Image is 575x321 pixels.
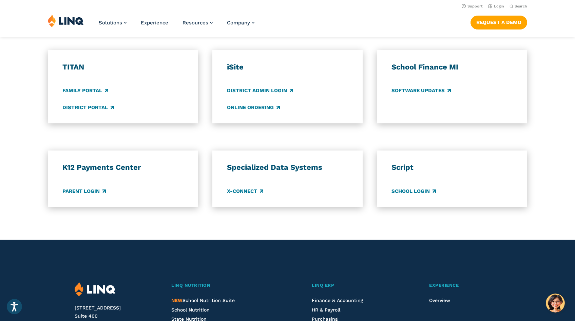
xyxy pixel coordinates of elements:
[312,307,340,313] a: HR & Payroll
[515,4,527,8] span: Search
[48,14,84,27] img: LINQ | K‑12 Software
[227,87,293,95] a: District Admin Login
[171,298,235,303] a: NEWSchool Nutrition Suite
[171,283,210,288] span: LINQ Nutrition
[429,298,450,303] a: Overview
[75,282,116,297] img: LINQ | K‑12 Software
[391,187,436,195] a: School Login
[62,87,108,95] a: Family Portal
[462,4,483,8] a: Support
[471,16,527,29] a: Request a Demo
[171,298,235,303] span: School Nutrition Suite
[312,298,363,303] a: Finance & Accounting
[391,87,451,95] a: Software Updates
[227,62,348,72] h3: iSite
[429,282,500,289] a: Experience
[227,20,250,26] span: Company
[488,4,504,8] a: Login
[171,307,210,313] a: School Nutrition
[227,163,348,172] h3: Specialized Data Systems
[227,187,263,195] a: X-Connect
[510,4,527,9] button: Open Search Bar
[183,20,208,26] span: Resources
[99,20,122,26] span: Solutions
[471,14,527,29] nav: Button Navigation
[99,20,127,26] a: Solutions
[312,282,398,289] a: LINQ ERP
[171,282,280,289] a: LINQ Nutrition
[429,283,459,288] span: Experience
[62,187,106,195] a: Parent Login
[546,294,565,313] button: Hello, have a question? Let’s chat.
[62,163,184,172] h3: K12 Payments Center
[391,163,513,172] h3: Script
[227,20,254,26] a: Company
[62,104,114,111] a: District Portal
[99,14,254,37] nav: Primary Navigation
[171,298,183,303] span: NEW
[227,104,280,111] a: Online Ordering
[312,283,334,288] span: LINQ ERP
[391,62,513,72] h3: School Finance MI
[183,20,213,26] a: Resources
[141,20,168,26] a: Experience
[62,62,184,72] h3: TITAN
